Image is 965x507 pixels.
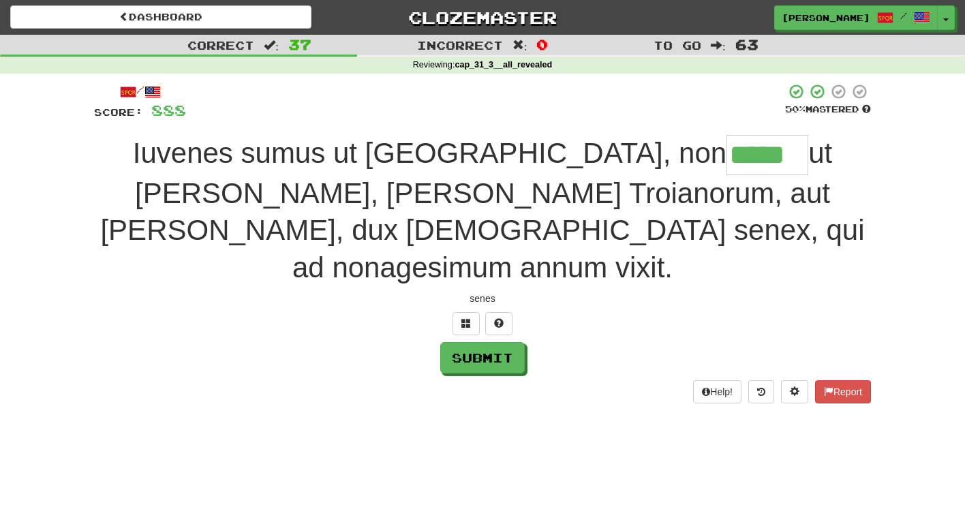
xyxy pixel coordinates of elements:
span: Correct [187,38,254,52]
a: [PERSON_NAME] / [774,5,938,30]
button: Help! [693,380,741,403]
span: ut [PERSON_NAME], [PERSON_NAME] Troianorum, aut [PERSON_NAME], dux [DEMOGRAPHIC_DATA] senex, qui ... [100,137,864,283]
span: 888 [151,102,186,119]
a: Dashboard [10,5,311,29]
span: Incorrect [417,38,503,52]
div: senes [94,292,871,305]
span: 63 [735,36,759,52]
span: Iuvenes sumus ut [GEOGRAPHIC_DATA], non [133,137,726,169]
span: : [711,40,726,51]
span: : [512,40,527,51]
a: Clozemaster [332,5,633,29]
button: Submit [440,342,525,373]
strong: cap_31_3__all_revealed [455,60,552,70]
span: Score: [94,106,143,118]
span: [PERSON_NAME] [782,12,870,24]
div: / [94,83,186,100]
button: Switch sentence to multiple choice alt+p [453,312,480,335]
span: : [264,40,279,51]
span: 37 [288,36,311,52]
button: Report [815,380,871,403]
button: Round history (alt+y) [748,380,774,403]
button: Single letter hint - you only get 1 per sentence and score half the points! alt+h [485,312,512,335]
span: / [900,11,907,20]
span: 0 [536,36,548,52]
span: To go [654,38,701,52]
span: 50 % [785,104,806,114]
div: Mastered [785,104,871,116]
